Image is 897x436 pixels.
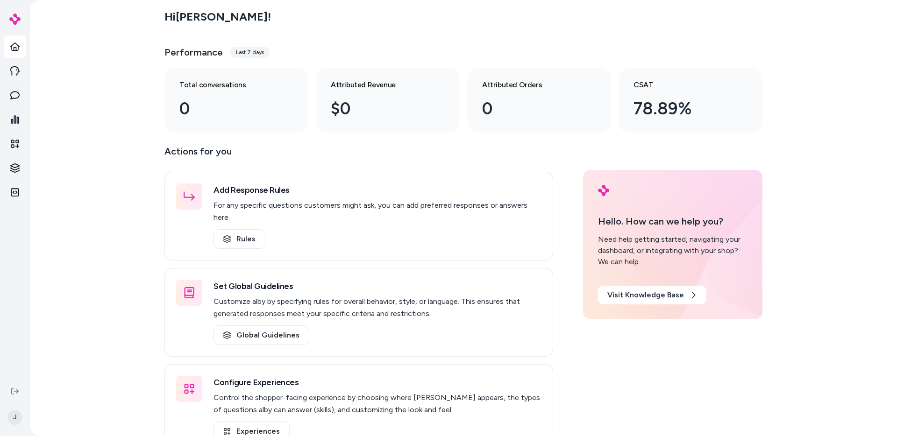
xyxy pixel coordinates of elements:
[316,68,460,133] a: Attributed Revenue $0
[331,96,430,121] div: $0
[619,68,762,133] a: CSAT 78.89%
[214,392,541,416] p: Control the shopper-facing experience by choosing where [PERSON_NAME] appears, the types of quest...
[164,46,223,59] h3: Performance
[598,185,609,196] img: alby Logo
[482,96,581,121] div: 0
[179,96,278,121] div: 0
[164,68,308,133] a: Total conversations 0
[214,295,541,320] p: Customize alby by specifying rules for overall behavior, style, or language. This ensures that ge...
[214,199,541,224] p: For any specific questions customers might ask, you can add preferred responses or answers here.
[6,402,24,432] button: J
[179,79,278,91] h3: Total conversations
[467,68,611,133] a: Attributed Orders 0
[634,79,733,91] h3: CSAT
[164,144,553,166] p: Actions for you
[598,234,747,267] div: Need help getting started, navigating your dashboard, or integrating with your shop? We can help.
[214,229,265,249] a: Rules
[598,286,706,304] a: Visit Knowledge Base
[230,47,270,58] div: Last 7 days
[331,79,430,91] h3: Attributed Revenue
[7,410,22,425] span: J
[214,183,541,197] h3: Add Response Rules
[598,214,747,228] p: Hello. How can we help you?
[214,325,309,345] a: Global Guidelines
[9,14,21,25] img: alby Logo
[164,10,271,24] h2: Hi [PERSON_NAME] !
[214,376,541,389] h3: Configure Experiences
[214,280,541,293] h3: Set Global Guidelines
[482,79,581,91] h3: Attributed Orders
[634,96,733,121] div: 78.89%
